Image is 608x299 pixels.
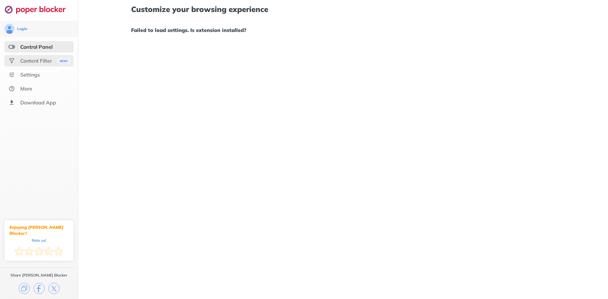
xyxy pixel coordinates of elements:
[20,99,56,106] div: Download App
[9,85,15,92] img: about.svg
[4,24,15,34] img: avatar.svg
[56,57,71,65] img: menuBanner.svg
[131,26,555,34] h1: Failed to load settings. Is extension installed?
[48,283,60,294] img: x.svg
[9,99,15,106] img: download-app.svg
[19,283,30,294] img: copy.svg
[9,44,15,50] img: features-selected.svg
[9,72,15,78] img: settings.svg
[17,26,27,31] div: Login
[9,224,68,236] div: Enjoying [PERSON_NAME] Blocker?
[20,44,53,50] div: Control Panel
[20,85,32,92] div: More
[131,5,555,13] h1: Customize your browsing experience
[4,5,73,14] img: logo-webpage.svg
[34,283,45,294] img: facebook.svg
[10,273,67,278] div: Share [PERSON_NAME] Blocker
[32,239,46,242] div: Rate us!
[20,72,40,78] div: Settings
[9,58,15,64] img: social.svg
[20,58,52,64] div: Content Filter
